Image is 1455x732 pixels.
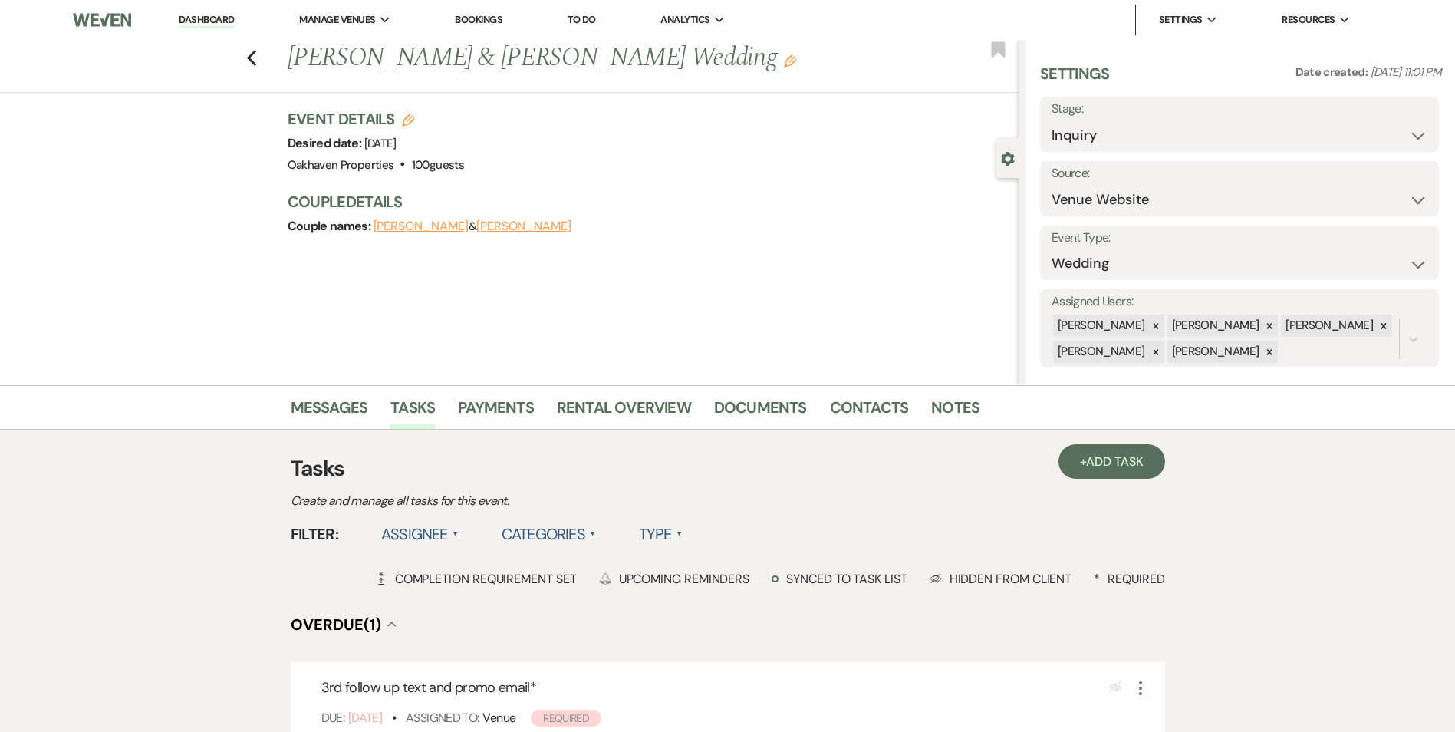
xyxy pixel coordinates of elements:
span: ▲ [590,528,596,540]
div: [PERSON_NAME] [1053,315,1147,337]
a: +Add Task [1058,444,1164,479]
label: Stage: [1052,98,1427,120]
label: Type [639,520,683,548]
div: [PERSON_NAME] [1281,315,1375,337]
a: Tasks [390,395,435,429]
div: [PERSON_NAME] [1053,341,1147,363]
span: [DATE] [364,136,397,151]
div: Synced to task list [772,571,907,587]
h1: [PERSON_NAME] & [PERSON_NAME] Wedding [288,40,867,77]
a: Payments [458,395,534,429]
div: Completion Requirement Set [375,571,577,587]
span: Manage Venues [299,12,375,28]
button: Close lead details [1001,150,1015,165]
label: Assignee [381,520,459,548]
a: Documents [714,395,807,429]
span: Resources [1282,12,1335,28]
span: 3rd follow up text and promo email * [321,678,537,697]
div: Upcoming Reminders [599,571,750,587]
span: [DATE] [348,710,382,726]
a: Contacts [830,395,909,429]
div: Required [1094,571,1164,587]
span: Couple names: [288,218,374,234]
span: 100 guests [412,157,464,173]
span: Oakhaven Properties [288,157,394,173]
div: [PERSON_NAME] [1167,341,1262,363]
h3: Event Details [288,108,464,130]
span: Analytics [660,12,709,28]
span: Desired date: [288,135,364,151]
span: Add Task [1086,453,1143,470]
span: Date created: [1295,64,1371,80]
span: Overdue (1) [291,615,381,635]
span: & [374,219,571,234]
button: Edit [784,54,796,68]
a: Dashboard [179,13,234,28]
div: [PERSON_NAME] [1167,315,1262,337]
span: Settings [1159,12,1203,28]
p: Create and manage all tasks for this event. [291,491,828,511]
span: Due: [321,710,344,726]
span: ▲ [453,528,459,540]
button: [PERSON_NAME] [476,220,571,232]
label: Assigned Users: [1052,291,1427,313]
button: [PERSON_NAME] [374,220,469,232]
button: Overdue(1) [291,617,397,632]
a: To Do [568,13,596,26]
a: Rental Overview [557,395,691,429]
h3: Couple Details [288,191,1003,213]
label: Source: [1052,163,1427,185]
label: Event Type: [1052,227,1427,249]
span: ▲ [676,528,683,540]
div: Hidden from Client [930,571,1072,587]
span: Filter: [291,523,339,546]
h3: Settings [1040,63,1110,97]
b: • [392,710,396,726]
a: Messages [291,395,368,429]
span: [DATE] 11:01 PM [1371,64,1441,80]
label: Categories [502,520,596,548]
span: Venue [482,710,515,726]
span: Assigned To: [406,710,479,726]
a: Bookings [455,13,502,26]
h3: Tasks [291,453,1165,485]
span: Required [531,710,601,727]
img: Weven Logo [73,4,131,36]
a: Notes [931,395,979,429]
